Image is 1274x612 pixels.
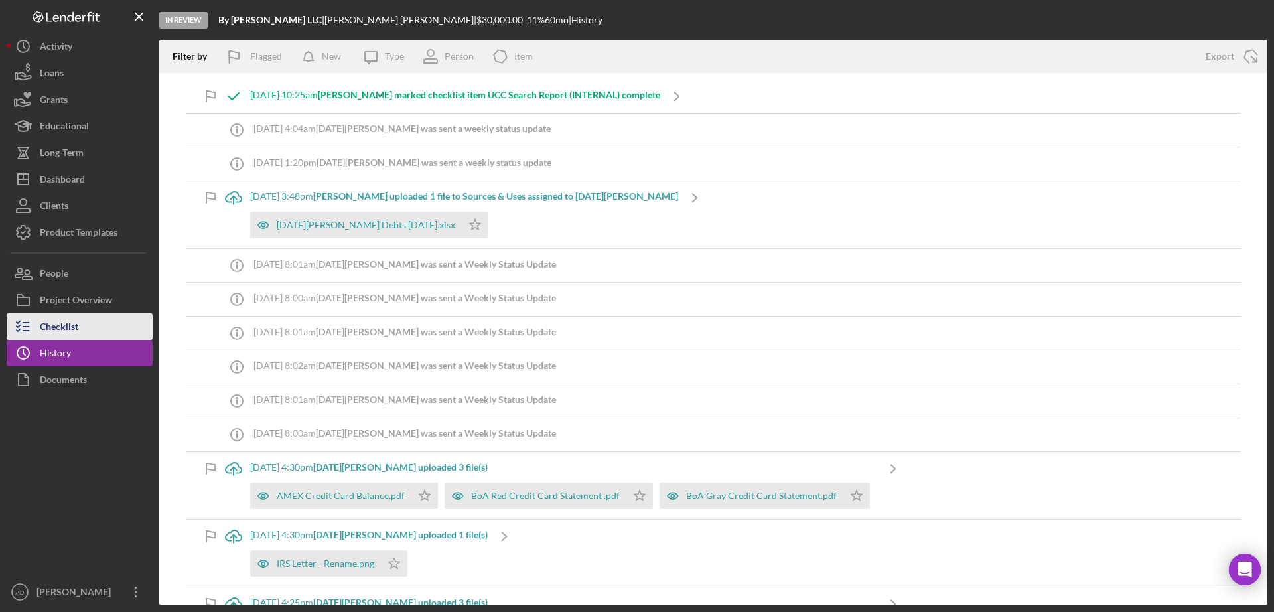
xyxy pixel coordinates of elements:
[316,258,556,269] b: [DATE][PERSON_NAME] was sent a Weekly Status Update
[471,491,620,501] div: BoA Red Credit Card Statement .pdf
[313,597,488,608] b: [DATE][PERSON_NAME] uploaded 3 file(s)
[250,530,488,540] div: [DATE] 4:30pm
[7,287,153,313] button: Project Overview
[253,360,556,371] div: [DATE] 8:02am
[7,113,153,139] button: Educational
[40,166,85,196] div: Dashboard
[7,313,153,340] button: Checklist
[322,43,341,70] div: New
[313,529,488,540] b: [DATE][PERSON_NAME] uploaded 1 file(s)
[250,212,488,238] button: [DATE][PERSON_NAME] Debts [DATE].xlsx
[569,15,602,25] div: | History
[514,51,533,62] div: Item
[40,86,68,116] div: Grants
[316,123,551,134] b: [DATE][PERSON_NAME] was sent a weekly status update
[445,483,653,509] button: BoA Red Credit Card Statement .pdf
[7,33,153,60] button: Activity
[40,366,87,396] div: Documents
[385,51,404,62] div: Type
[7,192,153,219] button: Clients
[316,360,556,371] b: [DATE][PERSON_NAME] was sent a Weekly Status Update
[159,12,208,29] div: In Review
[277,558,374,569] div: IRS Letter - Rename.png
[317,157,551,168] b: [DATE][PERSON_NAME] was sent a weekly status update
[217,80,693,113] a: [DATE] 10:25am[PERSON_NAME] marked checklist item UCC Search Report (INTERNAL) complete
[250,43,282,70] div: Flagged
[7,139,153,166] button: Long-Term
[313,461,488,473] b: [DATE][PERSON_NAME] uploaded 3 file(s)
[1229,554,1261,585] div: Open Intercom Messenger
[7,579,153,605] button: AD[PERSON_NAME]
[316,427,556,439] b: [DATE][PERSON_NAME] was sent a Weekly Status Update
[476,15,527,25] div: $30,000.00
[15,589,24,596] text: AD
[40,139,84,169] div: Long-Term
[253,327,556,337] div: [DATE] 8:01am
[40,113,89,143] div: Educational
[40,192,68,222] div: Clients
[40,219,117,249] div: Product Templates
[253,293,556,303] div: [DATE] 8:00am
[7,366,153,393] button: Documents
[40,340,71,370] div: History
[173,51,217,62] div: Filter by
[1192,43,1267,70] button: Export
[316,326,556,337] b: [DATE][PERSON_NAME] was sent a Weekly Status Update
[217,181,711,248] a: [DATE] 3:48pm[PERSON_NAME] uploaded 1 file to Sources & Uses assigned to [DATE][PERSON_NAME][DATE...
[40,287,112,317] div: Project Overview
[7,60,153,86] button: Loans
[253,394,556,405] div: [DATE] 8:01am
[324,15,476,25] div: [PERSON_NAME] [PERSON_NAME] |
[253,259,556,269] div: [DATE] 8:01am
[7,86,153,113] button: Grants
[40,60,64,90] div: Loans
[445,51,474,62] div: Person
[218,15,324,25] div: |
[7,340,153,366] button: History
[660,483,870,509] button: BoA Gray Credit Card Statement.pdf
[7,260,153,287] button: People
[7,219,153,246] button: Product Templates
[316,292,556,303] b: [DATE][PERSON_NAME] was sent a Weekly Status Update
[253,123,551,134] div: [DATE] 4:04am
[250,550,407,577] button: IRS Letter - Rename.png
[686,491,837,501] div: BoA Gray Credit Card Statement.pdf
[313,191,678,202] b: [PERSON_NAME] uploaded 1 file to Sources & Uses assigned to [DATE][PERSON_NAME]
[250,90,660,100] div: [DATE] 10:25am
[217,43,295,70] button: Flagged
[40,33,72,63] div: Activity
[218,14,322,25] b: By [PERSON_NAME] LLC
[527,15,545,25] div: 11 %
[33,579,119,609] div: [PERSON_NAME]
[253,157,551,168] div: [DATE] 1:20pm
[250,597,877,608] div: [DATE] 4:25pm
[545,15,569,25] div: 60 mo
[277,491,405,501] div: AMEX Credit Card Balance.pdf
[250,483,438,509] button: AMEX Credit Card Balance.pdf
[253,428,556,439] div: [DATE] 8:00am
[217,452,910,519] a: [DATE] 4:30pm[DATE][PERSON_NAME] uploaded 3 file(s)AMEX Credit Card Balance.pdfBoA Red Credit Car...
[250,191,678,202] div: [DATE] 3:48pm
[277,220,455,230] div: [DATE][PERSON_NAME] Debts [DATE].xlsx
[40,313,78,343] div: Checklist
[295,43,354,70] button: New
[316,394,556,405] b: [DATE][PERSON_NAME] was sent a Weekly Status Update
[40,260,68,290] div: People
[7,166,153,192] button: Dashboard
[217,520,521,587] a: [DATE] 4:30pm[DATE][PERSON_NAME] uploaded 1 file(s)IRS Letter - Rename.png
[318,89,660,100] b: [PERSON_NAME] marked checklist item UCC Search Report (INTERNAL) complete
[250,462,877,473] div: [DATE] 4:30pm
